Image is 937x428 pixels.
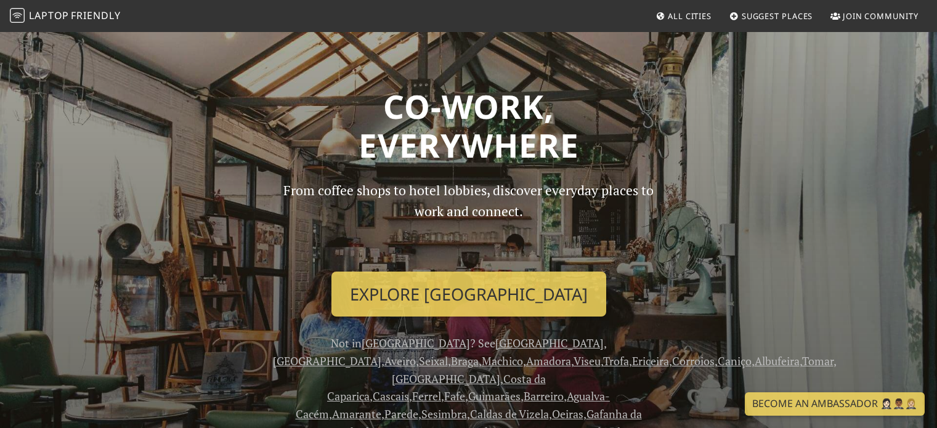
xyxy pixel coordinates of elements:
span: Suggest Places [742,10,813,22]
span: Friendly [71,9,120,22]
a: Barreiro [524,389,564,403]
a: All Cities [651,5,716,27]
a: Parede [384,406,418,421]
a: LaptopFriendly LaptopFriendly [10,6,121,27]
span: Laptop [29,9,69,22]
a: Corroios [672,353,715,368]
a: Albufeira [755,353,800,368]
a: Oeiras [552,406,583,421]
a: Aveiro [384,353,416,368]
a: [GEOGRAPHIC_DATA] [495,336,604,350]
a: [GEOGRAPHIC_DATA] [362,336,470,350]
a: Fafe [444,389,465,403]
a: Sesimbra [421,406,467,421]
a: Guimarães [468,389,521,403]
a: Ericeira [632,353,669,368]
a: Viseu [574,353,601,368]
a: Join Community [825,5,923,27]
a: [GEOGRAPHIC_DATA] [273,353,381,368]
a: Explore [GEOGRAPHIC_DATA] [331,272,606,317]
a: Ferrel [412,389,441,403]
a: Seixal [419,353,448,368]
h1: Co-work, Everywhere [70,87,868,165]
p: From coffee shops to hotel lobbies, discover everyday places to work and connect. [273,180,665,262]
a: Become an Ambassador 🤵🏻‍♀️🤵🏾‍♂️🤵🏼‍♀️ [745,392,925,416]
a: Machico [482,353,523,368]
a: Caldas de Vizela [470,406,549,421]
a: Amarante [332,406,381,421]
span: Join Community [843,10,919,22]
a: Amadora [526,353,571,368]
span: All Cities [668,10,712,22]
a: Caniço [718,353,752,368]
a: Braga [451,353,479,368]
a: Trofa [603,353,629,368]
img: LaptopFriendly [10,8,25,23]
a: Tomar [802,353,834,368]
a: Cascais [373,389,409,403]
a: [GEOGRAPHIC_DATA] [392,371,500,386]
a: Suggest Places [724,5,818,27]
